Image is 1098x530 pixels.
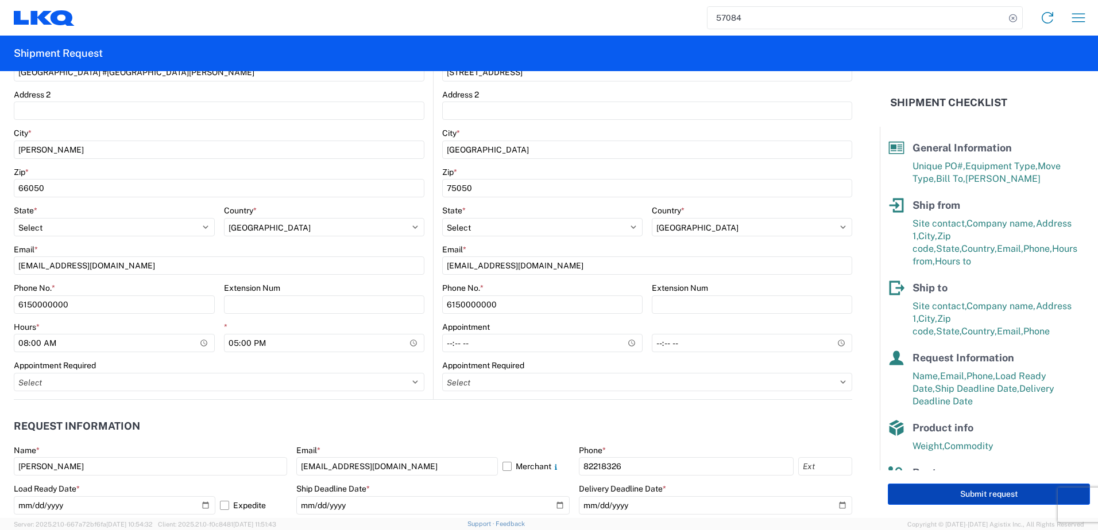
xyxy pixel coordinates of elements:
[579,445,606,455] label: Phone
[652,283,708,293] label: Extension Num
[442,283,484,293] label: Phone No.
[935,256,971,267] span: Hours to
[913,352,1014,364] span: Request Information
[14,484,80,494] label: Load Ready Date
[14,89,51,100] label: Address 2
[707,7,1005,29] input: Shipment, tracking or reference number
[798,457,852,476] input: Ext
[966,218,1036,229] span: Company name,
[296,445,320,455] label: Email
[233,521,276,528] span: [DATE] 11:51:43
[14,167,29,177] label: Zip
[467,520,496,527] a: Support
[913,161,965,172] span: Unique PO#,
[14,128,32,138] label: City
[944,441,993,451] span: Commodity
[918,231,937,241] span: City,
[442,322,490,332] label: Appointment
[918,313,937,324] span: City,
[224,205,257,216] label: Country
[940,371,966,381] span: Email,
[913,466,942,478] span: Route
[888,484,1090,505] button: Submit request
[913,422,973,434] span: Product info
[220,496,287,515] label: Expedite
[913,142,1012,154] span: General Information
[652,205,685,216] label: Country
[14,521,153,528] span: Server: 2025.21.0-667a72bf6fa
[496,520,525,527] a: Feedback
[1023,243,1052,254] span: Phone,
[966,301,1036,311] span: Company name,
[1023,326,1050,337] span: Phone
[936,326,961,337] span: State,
[913,282,948,294] span: Ship to
[965,161,1038,172] span: Equipment Type,
[502,457,570,476] label: Merchant
[14,445,40,455] label: Name
[961,243,997,254] span: Country,
[913,441,944,451] span: Weight,
[158,521,276,528] span: Client: 2025.21.0-f0c8481
[936,243,961,254] span: State,
[966,371,995,381] span: Phone,
[913,371,940,381] span: Name,
[961,326,997,337] span: Country,
[965,173,1041,184] span: [PERSON_NAME]
[913,199,960,211] span: Ship from
[14,322,40,332] label: Hours
[913,218,966,229] span: Site contact,
[890,96,1007,110] h2: Shipment Checklist
[296,484,370,494] label: Ship Deadline Date
[997,326,1023,337] span: Email,
[442,89,479,100] label: Address 2
[907,519,1084,529] span: Copyright © [DATE]-[DATE] Agistix Inc., All Rights Reserved
[935,383,1019,394] span: Ship Deadline Date,
[14,244,38,255] label: Email
[442,360,524,371] label: Appointment Required
[14,46,103,60] h2: Shipment Request
[106,521,153,528] span: [DATE] 10:54:32
[14,420,140,432] h2: Request Information
[14,360,96,371] label: Appointment Required
[913,301,966,311] span: Site contact,
[579,484,666,494] label: Delivery Deadline Date
[936,173,965,184] span: Bill To,
[224,283,280,293] label: Extension Num
[442,244,466,255] label: Email
[997,243,1023,254] span: Email,
[14,283,55,293] label: Phone No.
[14,205,37,216] label: State
[442,205,466,216] label: State
[442,128,460,138] label: City
[442,167,457,177] label: Zip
